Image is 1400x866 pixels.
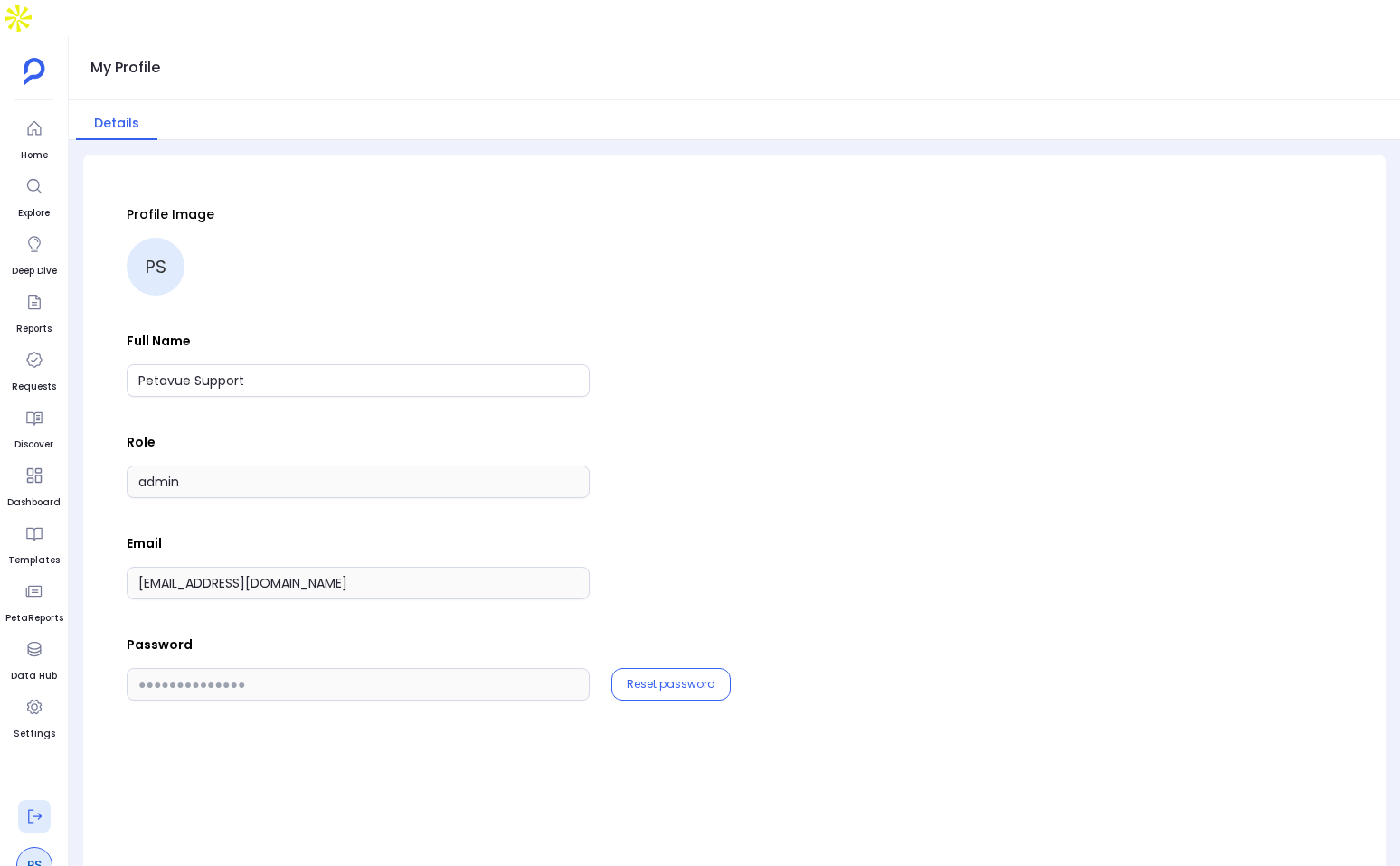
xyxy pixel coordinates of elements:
img: petavue logo [24,58,45,85]
h1: My Profile [90,55,160,80]
p: Role [127,433,1342,451]
a: PetaReports [5,575,63,626]
span: Reports [16,322,52,336]
a: Settings [14,691,55,741]
a: Discover [14,401,53,452]
a: Dashboard [7,459,61,510]
a: Deep Dive [12,228,57,278]
a: Templates [8,517,60,568]
a: Reports [16,286,52,336]
span: Templates [8,553,60,568]
p: Full Name [127,332,1342,350]
span: Settings [14,727,55,741]
input: ●●●●●●●●●●●●●● [127,668,590,701]
span: Dashboard [7,495,61,510]
input: Role [127,466,590,498]
input: Email [127,567,590,599]
a: Home [18,112,51,163]
span: Discover [14,438,53,452]
p: Profile Image [127,205,1342,223]
button: Reset password [627,677,715,692]
p: Email [127,534,1342,552]
span: Data Hub [11,669,57,683]
span: Explore [18,206,51,221]
button: Details [76,108,157,140]
a: Requests [12,344,56,394]
a: Explore [18,170,51,221]
span: Deep Dive [12,264,57,278]
span: PetaReports [5,611,63,626]
a: Data Hub [11,633,57,683]
p: Password [127,635,1342,654]
span: Home [18,148,51,163]
div: PS [127,238,184,296]
input: Full Name [127,364,590,397]
span: Requests [12,380,56,394]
